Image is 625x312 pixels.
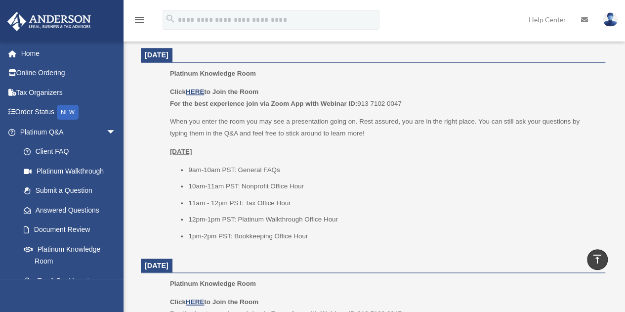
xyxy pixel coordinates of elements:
[188,230,598,242] li: 1pm-2pm PST: Bookkeeping Office Hour
[188,197,598,209] li: 11am - 12pm PST: Tax Office Hour
[14,239,126,271] a: Platinum Knowledge Room
[603,12,618,27] img: User Pic
[170,148,192,155] u: [DATE]
[14,161,131,181] a: Platinum Walkthrough
[7,63,131,83] a: Online Ordering
[7,44,131,63] a: Home
[14,271,131,303] a: Tax & Bookkeeping Packages
[133,14,145,26] i: menu
[186,88,204,95] a: HERE
[170,116,598,139] p: When you enter the room you may see a presentation going on. Rest assured, you are in the right p...
[170,70,256,77] span: Platinum Knowledge Room
[170,280,256,287] span: Platinum Knowledge Room
[4,12,94,31] img: Anderson Advisors Platinum Portal
[188,164,598,176] li: 9am-10am PST: General FAQs
[170,88,258,95] b: Click to Join the Room
[165,13,176,24] i: search
[7,102,131,123] a: Order StatusNEW
[14,142,131,162] a: Client FAQ
[170,100,357,107] b: For the best experience join via Zoom App with Webinar ID:
[188,180,598,192] li: 10am-11am PST: Nonprofit Office Hour
[14,200,131,220] a: Answered Questions
[170,86,598,109] p: 913 7102 0047
[170,298,258,306] b: Click to Join the Room
[145,51,168,59] span: [DATE]
[587,249,608,270] a: vertical_align_top
[188,214,598,225] li: 12pm-1pm PST: Platinum Walkthrough Office Hour
[133,17,145,26] a: menu
[7,83,131,102] a: Tax Organizers
[106,122,126,142] span: arrow_drop_down
[591,253,603,265] i: vertical_align_top
[14,220,131,240] a: Document Review
[186,298,204,306] a: HERE
[14,181,131,201] a: Submit a Question
[57,105,79,120] div: NEW
[145,262,168,269] span: [DATE]
[7,122,131,142] a: Platinum Q&Aarrow_drop_down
